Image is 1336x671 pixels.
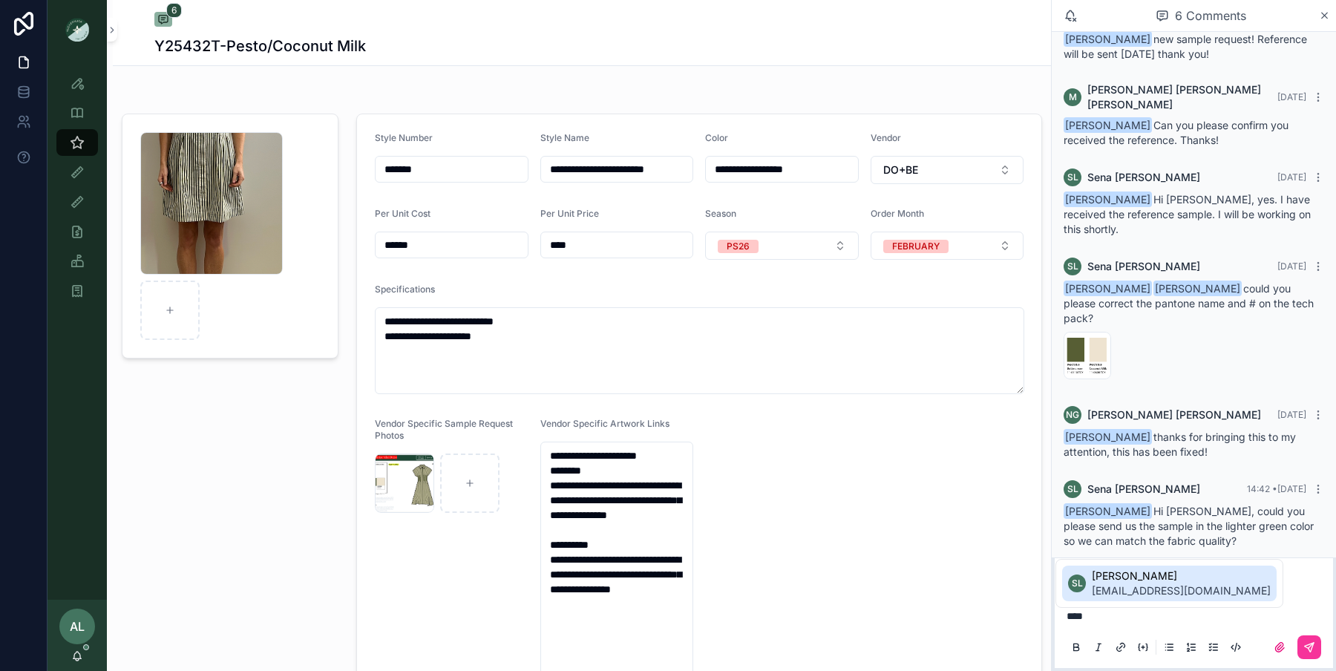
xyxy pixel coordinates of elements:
[1087,407,1261,422] span: [PERSON_NAME] [PERSON_NAME]
[1277,91,1306,102] span: [DATE]
[1064,119,1288,146] span: Can you please confirm you received the reference. Thanks!
[1064,503,1152,519] span: [PERSON_NAME]
[1087,259,1200,274] span: Sena [PERSON_NAME]
[1064,282,1314,324] span: could you please correct the pantone name and # on the tech pack?
[892,240,940,253] div: FEBRUARY
[1087,482,1200,497] span: Sena [PERSON_NAME]
[1064,281,1152,296] span: [PERSON_NAME]
[375,418,513,441] span: Vendor Specific Sample Request Photos
[1064,33,1307,60] span: new sample request! Reference will be sent [DATE] thank you!
[871,156,1024,184] button: Select Button
[1277,409,1306,420] span: [DATE]
[1092,569,1271,583] span: [PERSON_NAME]
[1064,429,1152,445] span: [PERSON_NAME]
[1277,171,1306,183] span: [DATE]
[1087,82,1277,112] span: [PERSON_NAME] [PERSON_NAME] [PERSON_NAME]
[1067,261,1078,272] span: SL
[154,36,366,56] h1: Y25432T-Pesto/Coconut Milk
[871,132,901,143] span: Vendor
[1153,281,1242,296] span: [PERSON_NAME]
[1175,7,1246,24] span: 6 Comments
[1247,483,1306,494] span: 14:42 • [DATE]
[375,132,433,143] span: Style Number
[166,3,182,18] span: 6
[871,208,924,219] span: Order Month
[1092,583,1271,598] span: [EMAIL_ADDRESS][DOMAIN_NAME]
[375,284,435,295] span: Specifications
[1064,505,1314,547] span: Hi [PERSON_NAME], could you please send us the sample in the lighter green color so we can match ...
[1066,409,1079,421] span: NG
[48,59,107,324] div: scrollable content
[705,232,859,260] button: Select Button
[540,208,599,219] span: Per Unit Price
[540,132,589,143] span: Style Name
[705,208,736,219] span: Season
[871,232,1024,260] button: Select Button
[70,618,85,635] span: AL
[1064,117,1152,133] span: [PERSON_NAME]
[727,240,750,253] div: PS26
[1055,559,1283,608] div: Suggested mentions
[154,12,172,30] button: 6
[1067,171,1078,183] span: SL
[1064,192,1152,207] span: [PERSON_NAME]
[65,18,89,42] img: App logo
[1064,431,1296,458] span: thanks for bringing this to my attention, this has been fixed!
[1064,193,1311,235] span: Hi [PERSON_NAME], yes. I have received the reference sample. I will be working on this shortly.
[1064,31,1152,47] span: [PERSON_NAME]
[540,418,669,429] span: Vendor Specific Artwork Links
[1069,91,1077,103] span: M
[1277,261,1306,272] span: [DATE]
[883,163,918,177] span: DO+BE
[1087,170,1200,185] span: Sena [PERSON_NAME]
[375,208,430,219] span: Per Unit Cost
[1072,577,1083,589] span: SL
[705,132,728,143] span: Color
[1067,483,1078,495] span: SL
